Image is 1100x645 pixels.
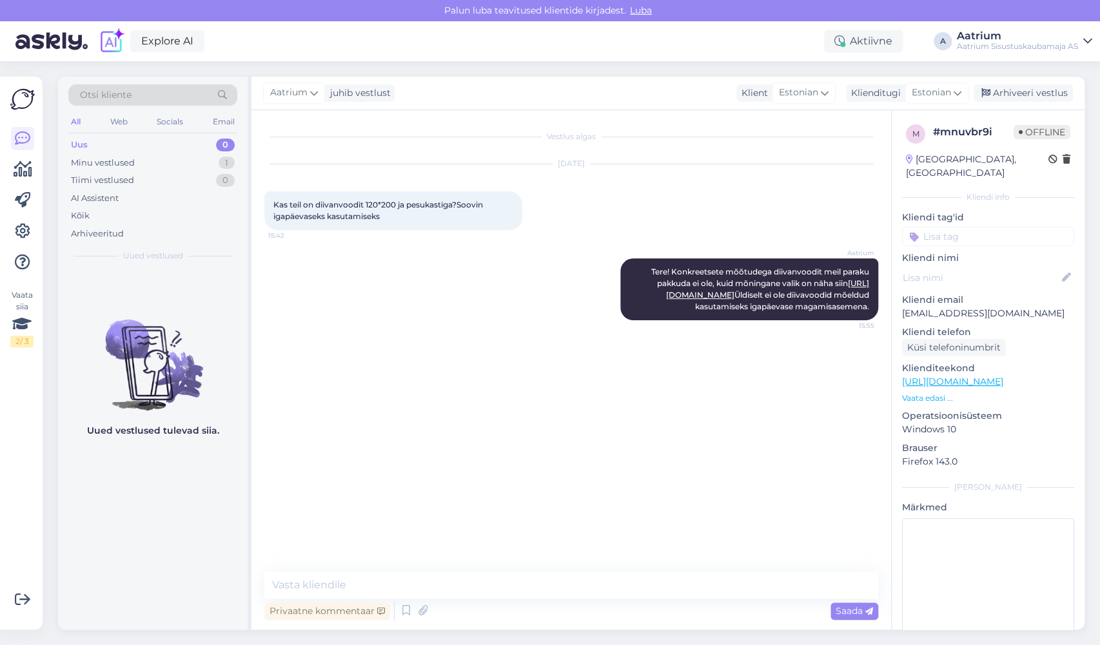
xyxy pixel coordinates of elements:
[626,5,656,16] span: Luba
[934,32,952,50] div: A
[902,501,1074,514] p: Märkmed
[71,139,88,151] div: Uus
[58,296,248,412] img: No chats
[71,209,90,222] div: Kõik
[216,174,235,187] div: 0
[10,87,35,111] img: Askly Logo
[902,376,1003,387] a: [URL][DOMAIN_NAME]
[1014,125,1070,139] span: Offline
[902,293,1074,307] p: Kliendi email
[71,192,119,205] div: AI Assistent
[902,441,1074,455] p: Brauser
[130,30,204,52] a: Explore AI
[902,481,1074,493] div: [PERSON_NAME]
[216,139,235,151] div: 0
[210,113,237,130] div: Email
[71,174,134,187] div: Tiimi vestlused
[270,86,308,100] span: Aatrium
[826,248,874,258] span: Aatrium
[974,84,1073,102] div: Arhiveeri vestlus
[80,88,132,102] span: Otsi kliente
[108,113,130,130] div: Web
[933,124,1014,140] div: # mnuvbr9i
[902,191,1074,203] div: Kliendi info
[902,211,1074,224] p: Kliendi tag'id
[219,157,235,169] div: 1
[902,251,1074,265] p: Kliendi nimi
[10,336,34,347] div: 2 / 3
[957,41,1078,52] div: Aatrium Sisustuskaubamaja AS
[902,455,1074,468] p: Firefox 143.0
[736,86,768,100] div: Klient
[846,86,901,100] div: Klienditugi
[325,86,391,100] div: juhib vestlust
[824,30,903,53] div: Aktiivne
[902,392,1074,404] p: Vaata edasi ...
[903,271,1059,285] input: Lisa nimi
[836,605,873,617] span: Saada
[826,321,874,331] span: 15:55
[268,231,317,240] span: 15:42
[71,227,124,240] div: Arhiveeritud
[902,339,1006,356] div: Küsi telefoninumbrit
[912,86,951,100] span: Estonian
[957,31,1092,52] a: AatriumAatrium Sisustuskaubamaja AS
[902,423,1074,436] p: Windows 10
[154,113,186,130] div: Socials
[902,325,1074,339] p: Kliendi telefon
[264,602,390,620] div: Privaatne kommentaar
[902,409,1074,423] p: Operatsioonisüsteem
[264,131,878,142] div: Vestlus algas
[87,424,219,438] p: Uued vestlused tulevad siia.
[906,153,1048,180] div: [GEOGRAPHIC_DATA], [GEOGRAPHIC_DATA]
[902,307,1074,320] p: [EMAIL_ADDRESS][DOMAIN_NAME]
[651,267,871,311] span: Tere! Konkreetsete mõõtudega diivanvoodit meil paraku pakkuda ei ole, kuid mõningane valik on näh...
[68,113,83,130] div: All
[123,250,183,262] span: Uued vestlused
[902,227,1074,246] input: Lisa tag
[98,28,125,55] img: explore-ai
[264,158,878,169] div: [DATE]
[273,200,485,221] span: Kas teil on diivanvoodit 120*200 ja pesukastiga?Soovin igapäevaseks kasutamiseks
[779,86,818,100] span: Estonian
[902,361,1074,375] p: Klienditeekond
[71,157,135,169] div: Minu vestlused
[10,289,34,347] div: Vaata siia
[912,129,919,139] span: m
[957,31,1078,41] div: Aatrium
